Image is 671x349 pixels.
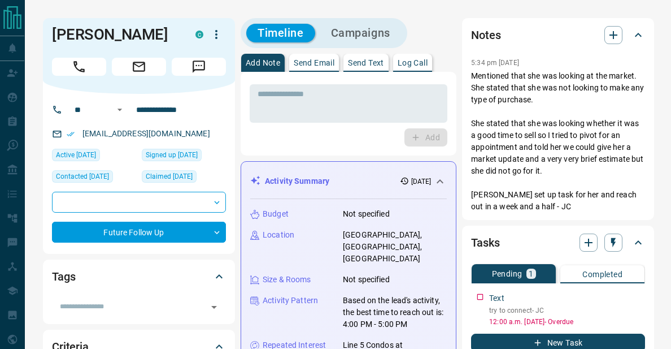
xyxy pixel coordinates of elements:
[263,208,289,220] p: Budget
[246,59,280,67] p: Add Note
[471,21,645,49] div: Notes
[471,229,645,256] div: Tasks
[142,149,226,165] div: Thu Jun 19 2025
[112,58,166,76] span: Email
[52,58,106,76] span: Call
[263,229,294,241] p: Location
[263,295,318,307] p: Activity Pattern
[250,171,447,192] div: Activity Summary[DATE]
[52,170,136,186] div: Thu Jun 19 2025
[263,274,311,286] p: Size & Rooms
[582,270,622,278] p: Completed
[348,59,384,67] p: Send Text
[398,59,428,67] p: Log Call
[52,25,178,44] h1: [PERSON_NAME]
[411,176,432,187] p: [DATE]
[343,229,447,265] p: [GEOGRAPHIC_DATA], [GEOGRAPHIC_DATA], [GEOGRAPHIC_DATA]
[246,24,315,42] button: Timeline
[471,26,500,44] h2: Notes
[471,70,645,213] p: Mentioned that she was looking at the market. She stated that she was not looking to make any typ...
[471,59,519,67] p: 5:34 pm [DATE]
[146,171,193,182] span: Claimed [DATE]
[489,317,645,327] p: 12:00 a.m. [DATE] - Overdue
[56,171,109,182] span: Contacted [DATE]
[343,295,447,330] p: Based on the lead's activity, the best time to reach out is: 4:00 PM - 5:00 PM
[343,208,390,220] p: Not specified
[52,263,226,290] div: Tags
[146,149,198,161] span: Signed up [DATE]
[67,130,75,138] svg: Email Verified
[195,31,203,38] div: condos.ca
[52,268,75,286] h2: Tags
[113,103,127,117] button: Open
[492,270,522,278] p: Pending
[172,58,226,76] span: Message
[320,24,402,42] button: Campaigns
[343,274,390,286] p: Not specified
[265,175,329,187] p: Activity Summary
[529,270,533,278] p: 1
[489,305,645,316] p: try to connect- JC
[82,129,210,138] a: [EMAIL_ADDRESS][DOMAIN_NAME]
[471,234,499,252] h2: Tasks
[206,299,222,315] button: Open
[56,149,96,161] span: Active [DATE]
[142,170,226,186] div: Thu Jun 19 2025
[294,59,334,67] p: Send Email
[489,292,504,304] p: Text
[52,149,136,165] div: Wed Jul 02 2025
[52,222,226,243] div: Future Follow Up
